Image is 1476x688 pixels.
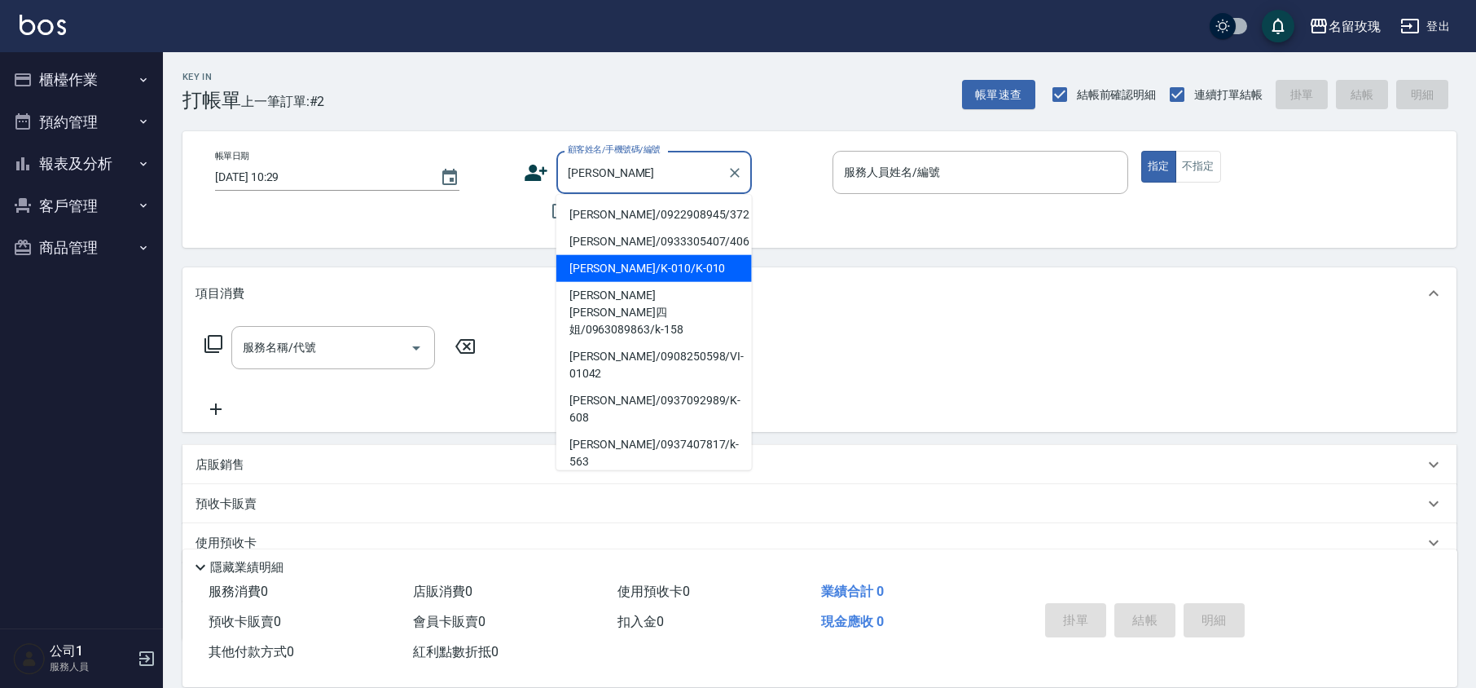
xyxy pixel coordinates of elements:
span: 其他付款方式 0 [209,644,294,659]
li: [PERSON_NAME]/K-010/K-010 [556,255,752,282]
p: 隱藏業績明細 [210,559,283,576]
span: 現金應收 0 [821,614,884,629]
span: 服務消費 0 [209,584,268,599]
div: 名留玫瑰 [1329,16,1381,37]
button: Choose date, selected date is 2025-08-17 [430,158,469,197]
span: 使用預收卡 0 [617,584,690,599]
span: 結帳前確認明細 [1077,86,1157,104]
button: 指定 [1141,151,1176,183]
li: [PERSON_NAME]/0937092989/K-608 [556,387,752,431]
img: Person [13,642,46,675]
span: 店販消費 0 [413,584,472,599]
button: 商品管理 [7,227,156,269]
button: 登出 [1394,11,1456,42]
span: 紅利點數折抵 0 [413,644,499,659]
button: Clear [723,161,746,184]
button: 帳單速查 [962,80,1035,110]
label: 帳單日期 [215,150,249,162]
button: 櫃檯作業 [7,59,156,101]
span: 業績合計 0 [821,584,884,599]
p: 店販銷售 [195,456,244,474]
div: 店販銷售 [182,445,1456,484]
button: 不指定 [1175,151,1221,183]
button: 報表及分析 [7,143,156,185]
li: [PERSON_NAME]/0933305407/406 [556,228,752,255]
span: 扣入金 0 [617,614,664,629]
p: 項目消費 [195,285,244,302]
li: [PERSON_NAME] [PERSON_NAME]四姐/0963089863/k-158 [556,282,752,343]
img: Logo [20,15,66,35]
h3: 打帳單 [182,89,241,112]
button: 預約管理 [7,101,156,143]
p: 使用預收卡 [195,535,257,552]
li: [PERSON_NAME]/0908250598/VI-01042 [556,343,752,387]
p: 服務人員 [50,659,133,674]
span: 連續打單結帳 [1194,86,1263,104]
button: save [1262,10,1294,42]
span: 預收卡販賣 0 [209,614,281,629]
li: [PERSON_NAME]/0937407817/k-563 [556,431,752,475]
button: 名留玫瑰 [1302,10,1387,43]
div: 使用預收卡 [182,523,1456,562]
label: 顧客姓名/手機號碼/編號 [568,143,661,156]
button: 客戶管理 [7,185,156,227]
h5: 公司1 [50,643,133,659]
input: YYYY/MM/DD hh:mm [215,164,424,191]
span: 上一筆訂單:#2 [241,91,325,112]
li: [PERSON_NAME]/0922908945/372 [556,201,752,228]
button: Open [403,335,429,361]
div: 項目消費 [182,267,1456,320]
div: 預收卡販賣 [182,484,1456,523]
h2: Key In [182,72,241,82]
span: 會員卡販賣 0 [413,614,485,629]
p: 預收卡販賣 [195,496,257,513]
